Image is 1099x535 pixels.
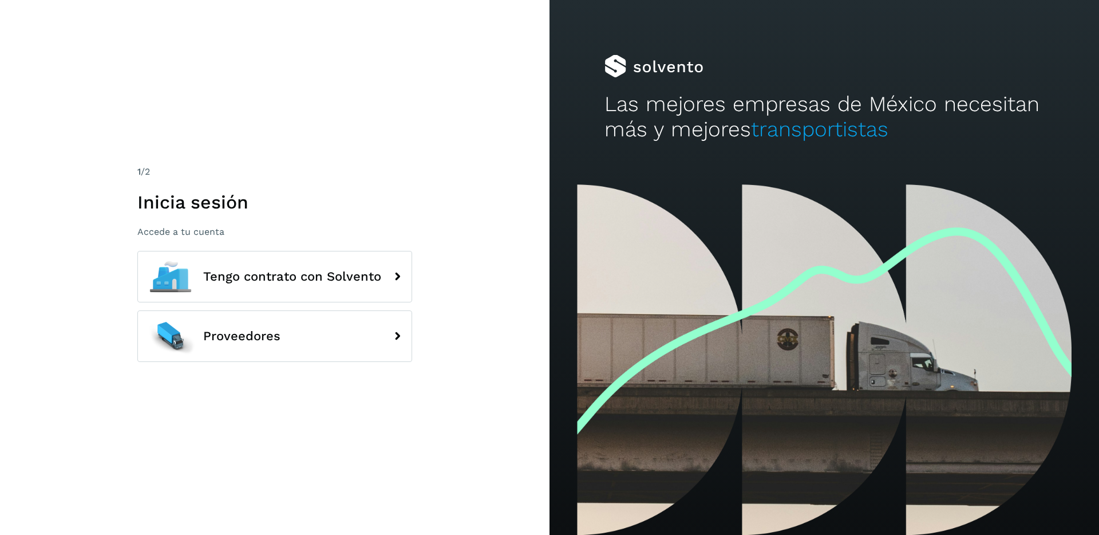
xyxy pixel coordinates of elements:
[203,270,381,284] span: Tengo contrato con Solvento
[137,226,412,237] p: Accede a tu cuenta
[137,251,412,302] button: Tengo contrato con Solvento
[137,165,412,179] div: /2
[137,166,141,177] span: 1
[604,92,1044,143] h2: Las mejores empresas de México necesitan más y mejores
[203,329,280,343] span: Proveedores
[137,191,412,213] h1: Inicia sesión
[137,310,412,362] button: Proveedores
[751,117,888,141] span: transportistas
